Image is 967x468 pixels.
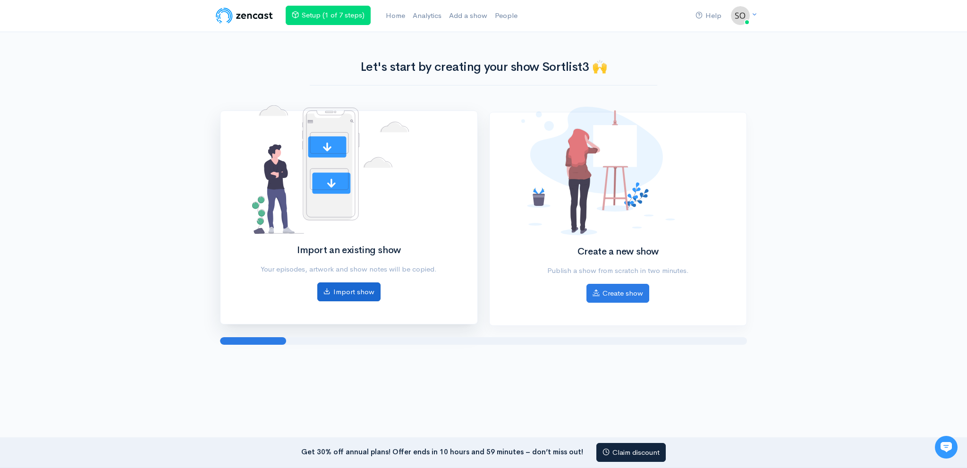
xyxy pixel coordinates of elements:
[252,264,445,275] p: Your episodes, artwork and show notes will be copied.
[14,63,175,108] h2: Just let us know if you need anything and we'll be happy to help! 🙂
[935,436,958,459] iframe: gist-messenger-bubble-iframe
[731,6,750,25] img: ...
[27,178,169,196] input: Search articles
[409,6,445,26] a: Analytics
[286,6,371,25] a: Setup (1 of 7 steps)
[252,245,445,255] h2: Import an existing show
[214,6,274,25] img: ZenCast Logo
[445,6,491,26] a: Add a show
[521,107,675,235] img: No shows added
[586,284,649,303] a: Create show
[61,131,113,138] span: New conversation
[13,162,176,173] p: Find an answer quickly
[15,125,174,144] button: New conversation
[692,6,725,26] a: Help
[521,247,714,257] h2: Create a new show
[301,447,583,456] strong: Get 30% off annual plans! Offer ends in 10 hours and 59 minutes – don’t miss out!
[382,6,409,26] a: Home
[596,443,666,462] a: Claim discount
[14,46,175,61] h1: Hi 👋
[310,60,657,74] h1: Let's start by creating your show Sortlist3 🙌
[491,6,521,26] a: People
[317,282,381,302] a: Import show
[521,265,714,276] p: Publish a show from scratch in two minutes.
[252,105,409,234] img: No shows added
